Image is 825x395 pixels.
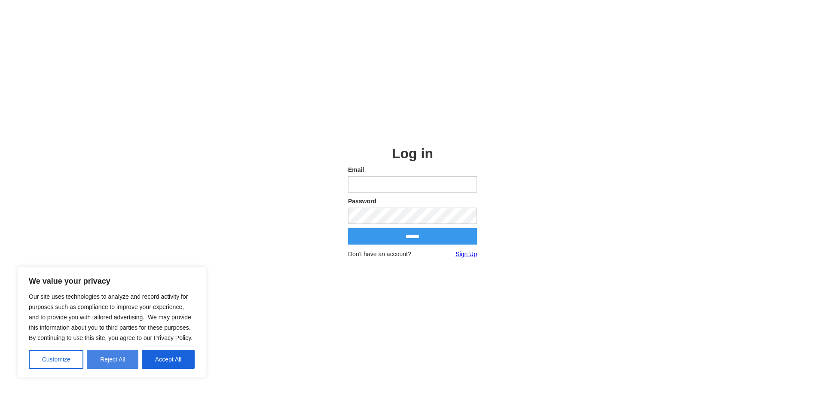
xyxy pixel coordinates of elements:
h2: Log in [348,146,477,161]
label: Email [348,165,477,174]
span: Don't have an account? [348,250,411,258]
div: We value your privacy [17,267,206,378]
label: Password [348,197,477,205]
button: Reject All [87,350,138,369]
span: Our site uses technologies to analyze and record activity for purposes such as compliance to impr... [29,293,192,341]
p: We value your privacy [29,276,195,286]
button: Accept All [142,350,195,369]
button: Customize [29,350,83,369]
a: Sign Up [455,250,477,258]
